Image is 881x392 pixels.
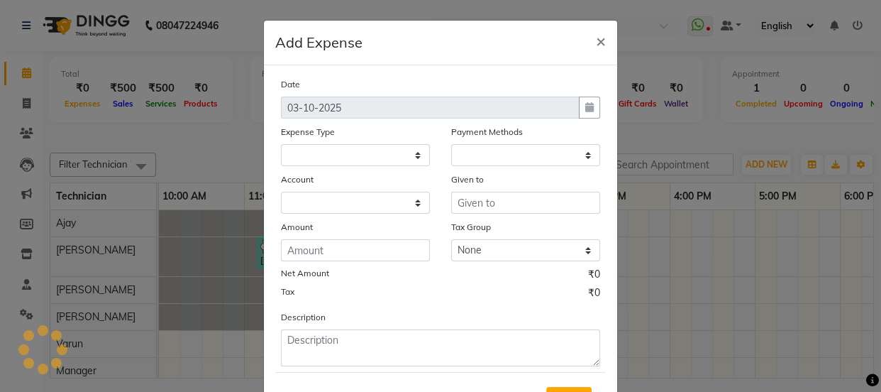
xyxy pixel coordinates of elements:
[281,311,326,324] label: Description
[451,126,523,138] label: Payment Methods
[281,78,300,91] label: Date
[451,221,491,234] label: Tax Group
[451,192,600,214] input: Given to
[281,285,294,298] label: Tax
[588,285,600,304] span: ₹0
[584,21,617,60] button: Close
[281,239,430,261] input: Amount
[596,30,606,51] span: ×
[281,267,329,280] label: Net Amount
[451,173,484,186] label: Given to
[281,173,314,186] label: Account
[275,32,362,53] h5: Add Expense
[281,126,335,138] label: Expense Type
[588,267,600,285] span: ₹0
[281,221,313,234] label: Amount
